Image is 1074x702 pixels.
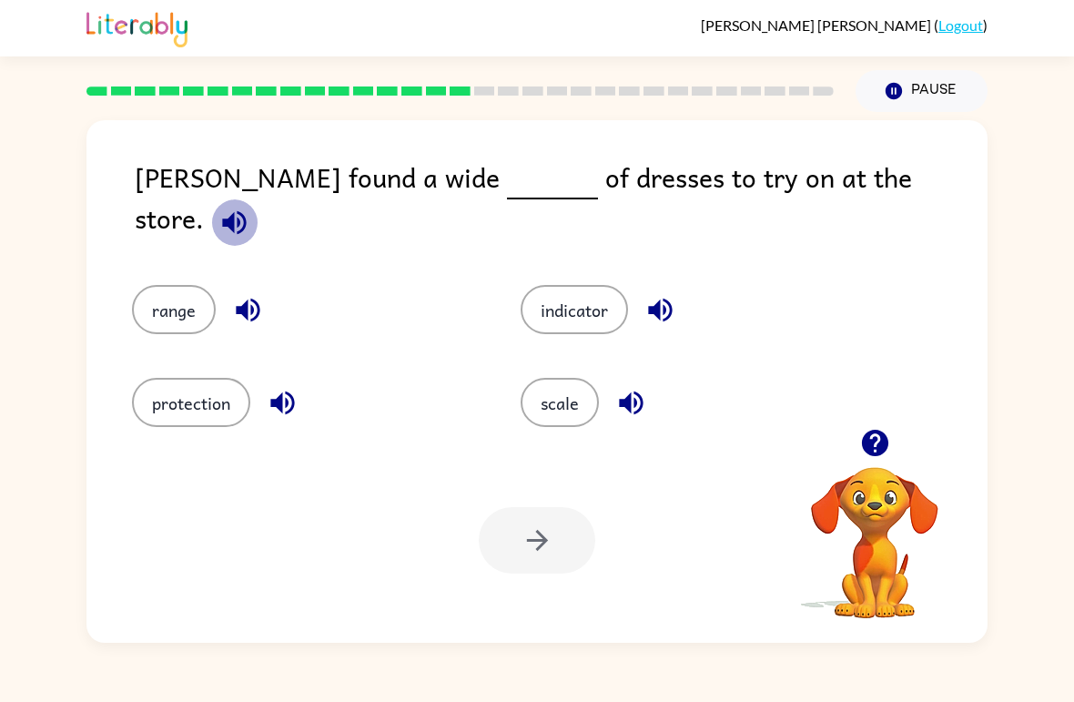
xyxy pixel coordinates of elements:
[701,16,934,34] span: [PERSON_NAME] [PERSON_NAME]
[132,378,250,427] button: protection
[521,378,599,427] button: scale
[938,16,983,34] a: Logout
[86,7,187,47] img: Literably
[856,70,988,112] button: Pause
[521,285,628,334] button: indicator
[135,157,988,249] div: [PERSON_NAME] found a wide of dresses to try on at the store.
[701,16,988,34] div: ( )
[132,285,216,334] button: range
[784,439,966,621] video: Your browser must support playing .mp4 files to use Literably. Please try using another browser.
